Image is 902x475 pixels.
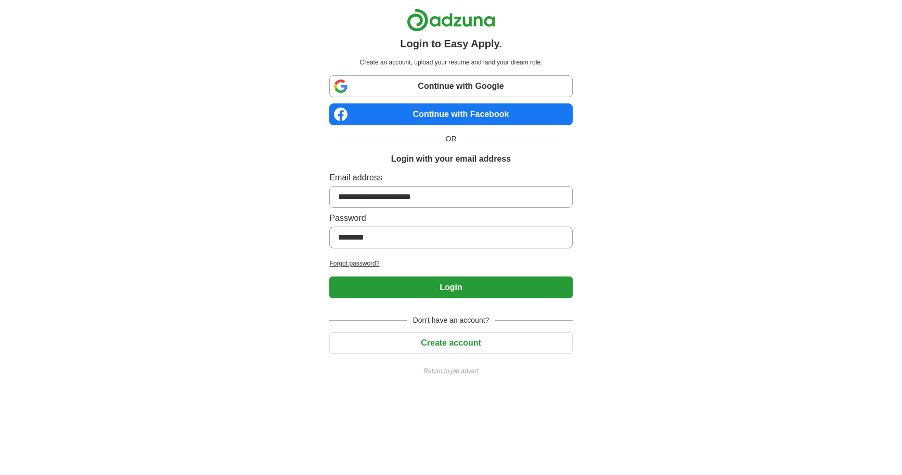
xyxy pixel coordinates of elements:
[407,315,496,326] span: Don't have an account?
[400,36,502,51] h1: Login to Easy Apply.
[329,366,572,376] a: Return to job advert
[329,75,572,97] a: Continue with Google
[329,212,572,225] label: Password
[329,259,572,268] a: Forgot password?
[329,332,572,354] button: Create account
[329,338,572,347] a: Create account
[329,171,572,184] label: Email address
[440,134,463,144] span: OR
[331,58,570,67] p: Create an account, upload your resume and land your dream role.
[391,153,511,165] h1: Login with your email address
[329,276,572,298] button: Login
[407,8,495,32] img: Adzuna logo
[329,103,572,125] a: Continue with Facebook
